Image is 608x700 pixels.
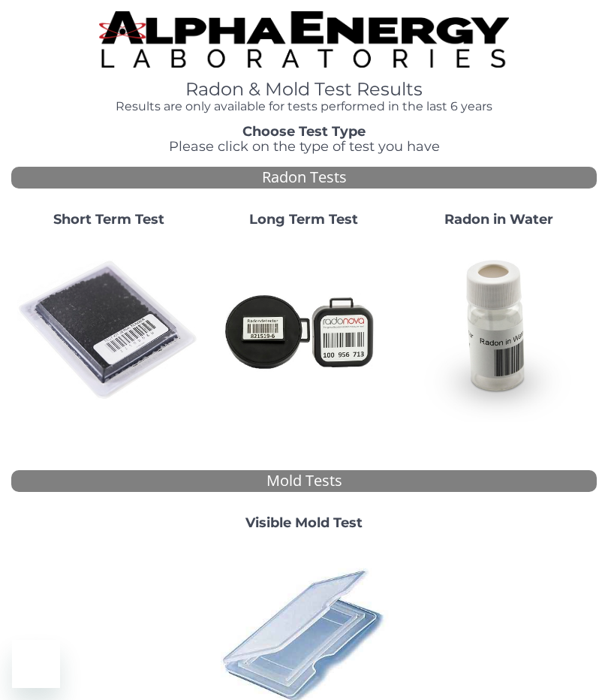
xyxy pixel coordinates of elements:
[249,211,358,228] strong: Long Term Test
[11,167,597,189] div: Radon Tests
[11,470,597,492] div: Mold Tests
[12,640,60,688] iframe: Button to launch messaging window
[99,100,509,113] h4: Results are only available for tests performed in the last 6 years
[169,138,440,155] span: Please click on the type of test you have
[444,211,553,228] strong: Radon in Water
[17,239,200,422] img: ShortTerm.jpg
[242,123,366,140] strong: Choose Test Type
[212,239,396,422] img: Radtrak2vsRadtrak3.jpg
[53,211,164,228] strong: Short Term Test
[99,80,509,99] h1: Radon & Mold Test Results
[245,514,363,531] strong: Visible Mold Test
[408,239,591,422] img: RadoninWater.jpg
[99,11,509,68] img: TightCrop.jpg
